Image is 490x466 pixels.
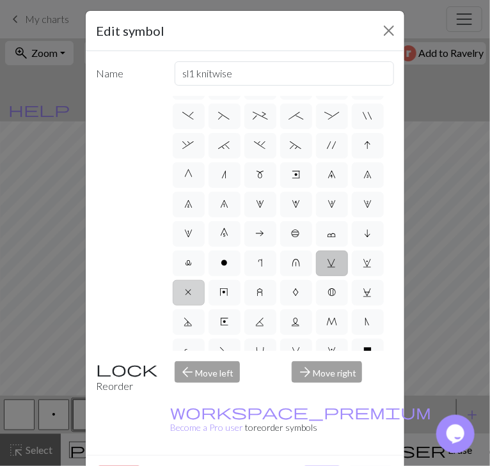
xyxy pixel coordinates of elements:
span: S [220,346,229,356]
span: W [328,346,336,356]
span: ~ [290,140,302,150]
span: C [363,287,372,297]
button: Close [379,20,399,41]
span: 8 [363,169,372,180]
span: n [222,169,227,180]
span: U [256,346,264,356]
span: o [221,258,228,268]
span: G [184,169,193,180]
span: D [184,316,193,327]
span: z [257,287,264,297]
span: x [186,287,192,297]
span: 0 [220,228,228,238]
span: 7 [184,199,193,209]
span: i [365,228,371,238]
span: : [324,111,339,121]
span: 5 [256,199,264,209]
span: V [292,346,300,356]
span: . [255,140,266,150]
span: K [256,316,265,327]
label: Name [88,61,167,86]
span: L [292,316,301,327]
a: Become a Pro user [171,407,432,433]
span: b [292,228,301,238]
span: c [328,228,336,238]
span: M [326,316,337,327]
span: 3 [328,199,336,209]
span: A [293,287,299,297]
span: r [258,258,262,268]
span: l [185,258,192,268]
span: 1 [184,228,193,238]
span: ; [288,111,303,121]
span: ( [219,111,230,121]
span: B [328,287,336,297]
span: m [256,169,264,180]
span: 2 [363,199,372,209]
span: + [253,111,267,121]
span: 4 [292,199,300,209]
span: 6 [220,199,228,209]
span: I [365,140,371,150]
span: a [256,228,265,238]
span: ' [328,140,336,150]
small: to reorder symbols [171,407,432,433]
span: ) [183,111,194,121]
span: ` [219,140,230,150]
span: u [292,258,300,268]
span: N [365,316,370,327]
span: " [363,111,372,121]
span: workspace_premium [171,403,432,421]
span: , [183,140,194,150]
span: X [363,346,372,356]
span: 9 [328,169,336,180]
span: v [328,258,336,268]
span: e [292,169,300,180]
div: Reorder [88,361,167,394]
span: E [220,316,228,327]
span: y [220,287,229,297]
span: R [184,346,193,356]
h5: Edit symbol [96,21,164,40]
span: w [363,258,372,268]
iframe: chat widget [436,415,477,453]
